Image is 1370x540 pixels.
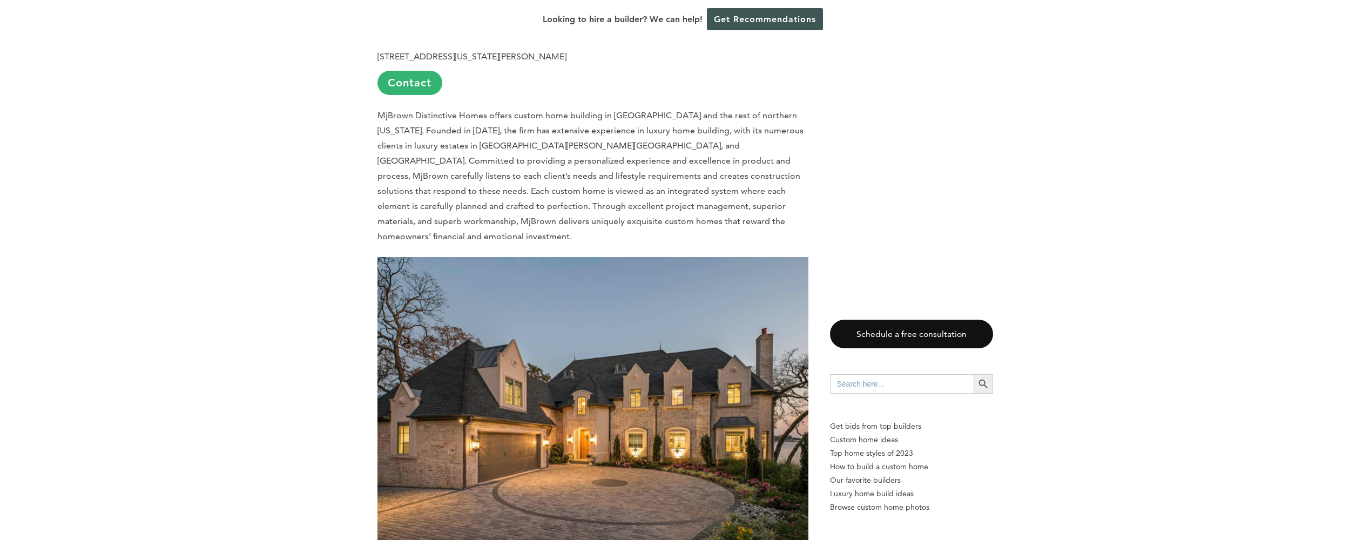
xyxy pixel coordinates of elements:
[830,487,993,501] a: Luxury home build ideas
[830,460,993,474] a: How to build a custom home
[830,447,993,460] a: Top home styles of 2023
[707,8,823,30] a: Get Recommendations
[830,501,993,514] a: Browse custom home photos
[377,51,566,62] b: [STREET_ADDRESS][US_STATE][PERSON_NAME]
[830,433,993,447] a: Custom home ideas
[377,110,804,241] span: MjBrown Distinctive Homes offers custom home building in [GEOGRAPHIC_DATA] and the rest of northe...
[830,320,993,348] a: Schedule a free consultation
[830,420,993,433] p: Get bids from top builders
[1163,462,1357,527] iframe: Drift Widget Chat Controller
[377,71,442,95] a: Contact
[830,374,974,394] input: Search here...
[977,378,989,390] svg: Search
[830,474,993,487] a: Our favorite builders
